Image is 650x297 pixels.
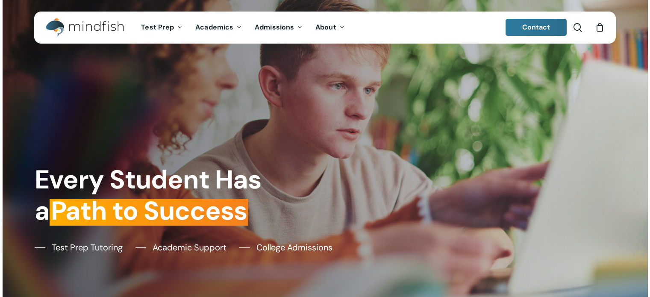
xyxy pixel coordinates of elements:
a: Test Prep [135,24,189,31]
span: Academic Support [153,241,226,254]
span: About [315,23,336,32]
span: Admissions [255,23,294,32]
span: Test Prep Tutoring [52,241,123,254]
span: Contact [522,23,550,32]
span: College Admissions [256,241,332,254]
header: Main Menu [34,12,616,44]
span: Academics [195,23,233,32]
nav: Main Menu [135,12,351,44]
span: Test Prep [141,23,174,32]
a: Academics [189,24,248,31]
em: Path to Success [50,194,248,228]
a: About [309,24,351,31]
h1: Every Student Has a [35,164,319,226]
a: Admissions [248,24,309,31]
a: Test Prep Tutoring [35,241,123,254]
a: College Admissions [239,241,332,254]
a: Academic Support [135,241,226,254]
a: Contact [506,19,567,36]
